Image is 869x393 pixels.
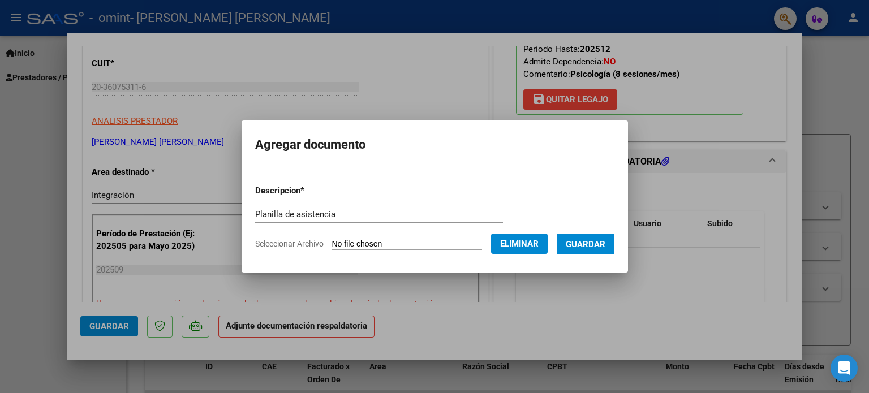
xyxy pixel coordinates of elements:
[255,184,363,197] p: Descripcion
[831,355,858,382] div: Open Intercom Messenger
[491,234,548,254] button: Eliminar
[255,134,614,156] h2: Agregar documento
[255,239,324,248] span: Seleccionar Archivo
[500,239,539,249] span: Eliminar
[566,239,605,249] span: Guardar
[557,234,614,254] button: Guardar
